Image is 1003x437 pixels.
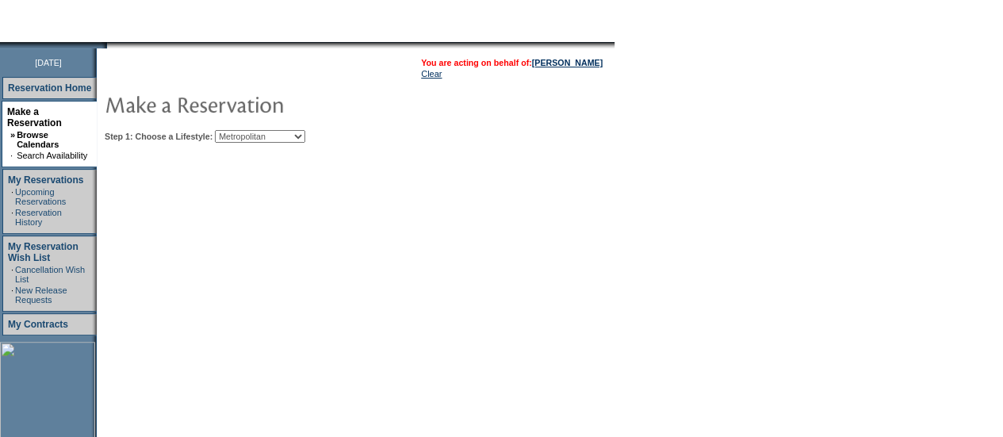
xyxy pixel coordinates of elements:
[11,286,13,305] td: ·
[17,130,59,149] a: Browse Calendars
[10,151,15,160] td: ·
[35,58,62,67] span: [DATE]
[15,208,62,227] a: Reservation History
[15,187,66,206] a: Upcoming Reservations
[105,132,212,141] b: Step 1: Choose a Lifestyle:
[15,265,85,284] a: Cancellation Wish List
[15,286,67,305] a: New Release Requests
[11,187,13,206] td: ·
[8,319,68,330] a: My Contracts
[421,58,603,67] span: You are acting on behalf of:
[532,58,603,67] a: [PERSON_NAME]
[8,82,91,94] a: Reservation Home
[10,130,15,140] b: »
[8,174,83,186] a: My Reservations
[105,88,422,120] img: pgTtlMakeReservation.gif
[421,69,442,79] a: Clear
[11,208,13,227] td: ·
[11,265,13,284] td: ·
[101,42,107,48] img: promoShadowLeftCorner.gif
[17,151,87,160] a: Search Availability
[8,241,78,263] a: My Reservation Wish List
[107,42,109,48] img: blank.gif
[7,106,62,128] a: Make a Reservation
